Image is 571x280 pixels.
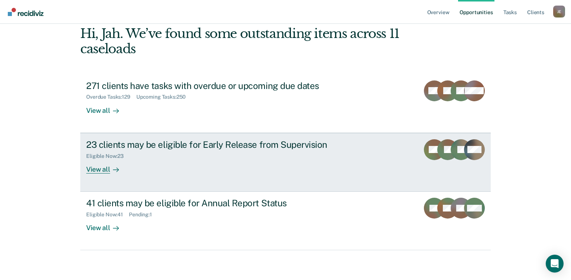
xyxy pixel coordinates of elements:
div: 271 clients have tasks with overdue or upcoming due dates [86,80,347,91]
a: 23 clients may be eligible for Early Release from SupervisionEligible Now:23View all [80,133,491,192]
div: Eligible Now : 41 [86,211,129,218]
a: 271 clients have tasks with overdue or upcoming due datesOverdue Tasks:129Upcoming Tasks:250View all [80,74,491,133]
div: 41 clients may be eligible for Annual Report Status [86,198,347,209]
div: J E [553,6,565,17]
div: Upcoming Tasks : 250 [136,94,192,100]
div: View all [86,218,128,232]
div: Hi, Jah. We’ve found some outstanding items across 11 caseloads [80,26,409,57]
div: Open Intercom Messenger [546,255,564,273]
img: Recidiviz [8,8,43,16]
button: Profile dropdown button [553,6,565,17]
div: Overdue Tasks : 129 [86,94,136,100]
div: 23 clients may be eligible for Early Release from Supervision [86,139,347,150]
div: View all [86,159,128,174]
a: 41 clients may be eligible for Annual Report StatusEligible Now:41Pending:1View all [80,192,491,250]
div: Pending : 1 [129,211,158,218]
div: Eligible Now : 23 [86,153,130,159]
div: View all [86,100,128,115]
